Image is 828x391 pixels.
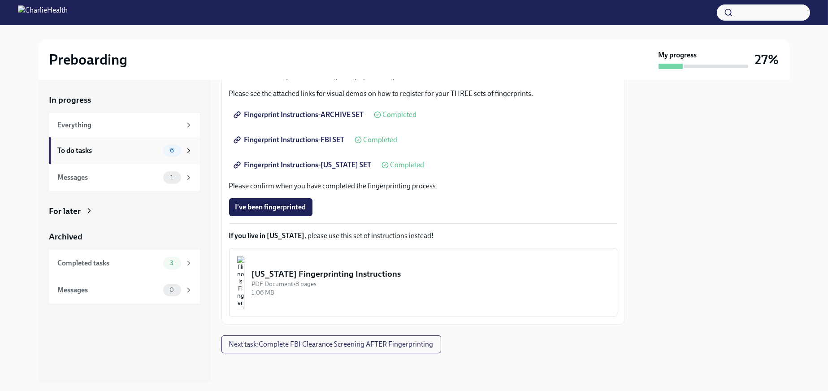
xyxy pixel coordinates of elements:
div: [US_STATE] Fingerprinting Instructions [252,268,610,280]
div: For later [49,205,81,217]
strong: My progress [659,50,697,60]
a: Messages1 [49,164,200,191]
a: Fingerprint Instructions-FBI SET [229,131,351,149]
a: For later [49,205,200,217]
button: [US_STATE] Fingerprinting InstructionsPDF Document•8 pages1.06 MB [229,248,617,317]
span: 3 [165,260,179,266]
span: Next task : Complete FBI Clearance Screening AFTER Fingerprinting [229,340,434,349]
button: Next task:Complete FBI Clearance Screening AFTER Fingerprinting [221,335,441,353]
p: Please confirm when you have completed the fingerprinting process [229,181,617,191]
p: , please use this set of instructions instead! [229,231,617,241]
strong: If you live in [US_STATE] [229,231,305,240]
span: 6 [165,147,179,154]
h3: 27% [755,52,779,68]
div: Completed tasks [58,258,160,268]
div: Everything [58,120,181,130]
span: Completed [390,161,425,169]
a: To do tasks6 [49,137,200,164]
div: To do tasks [58,146,160,156]
a: Messages0 [49,277,200,304]
span: 1 [165,174,178,181]
span: Completed [364,136,398,143]
div: Messages [58,285,160,295]
div: PDF Document • 8 pages [252,280,610,288]
img: CharlieHealth [18,5,68,20]
p: Please see the attached links for visual demos on how to register for your THREE sets of fingerpr... [229,89,617,99]
a: Archived [49,231,200,243]
a: Fingerprint Instructions-[US_STATE] SET [229,156,378,174]
a: Everything [49,113,200,137]
span: Completed [383,111,417,118]
span: Fingerprint Instructions-[US_STATE] SET [235,161,372,169]
img: Illinois Fingerprinting Instructions [237,256,245,309]
h2: Preboarding [49,51,128,69]
button: I've been fingerprinted [229,198,312,216]
div: 1.06 MB [252,288,610,297]
span: Fingerprint Instructions-ARCHIVE SET [235,110,364,119]
span: I've been fingerprinted [235,203,306,212]
div: Messages [58,173,160,182]
span: Fingerprint Instructions-FBI SET [235,135,345,144]
a: Completed tasks3 [49,250,200,277]
span: 0 [164,287,179,293]
a: Fingerprint Instructions-ARCHIVE SET [229,106,370,124]
a: In progress [49,94,200,106]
